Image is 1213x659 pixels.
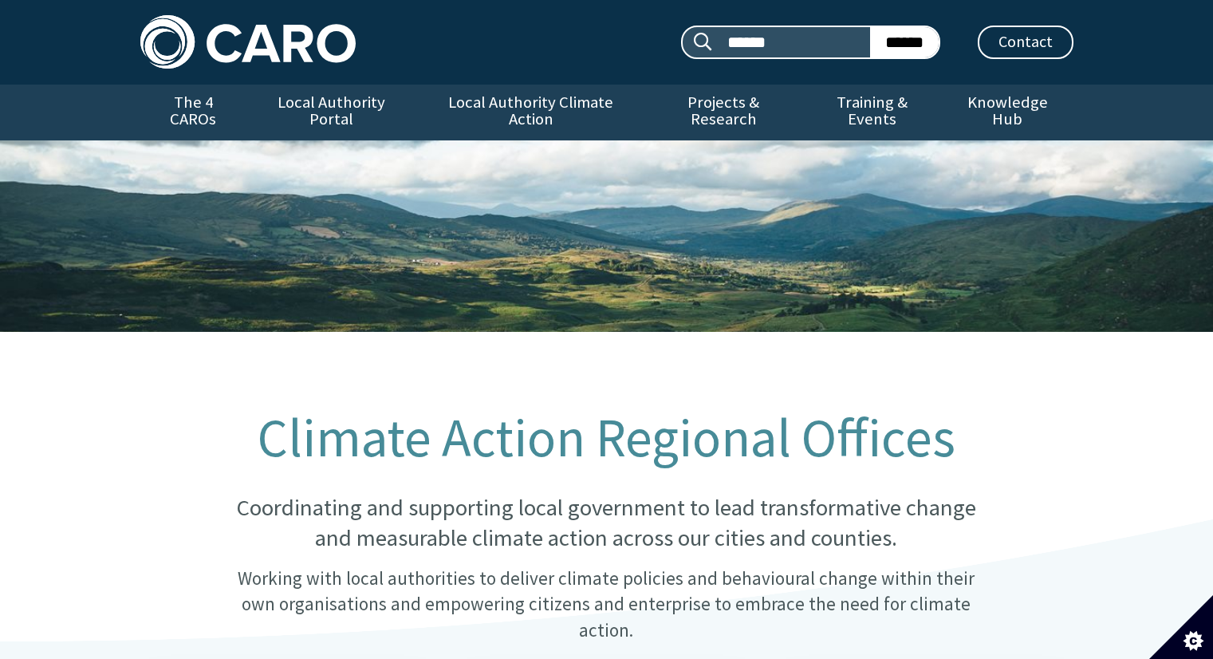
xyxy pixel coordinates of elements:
[140,15,356,69] img: Caro logo
[1149,595,1213,659] button: Set cookie preferences
[219,493,993,553] p: Coordinating and supporting local government to lead transformative change and measurable climate...
[219,566,993,643] p: Working with local authorities to deliver climate policies and behavioural change within their ow...
[978,26,1073,59] a: Contact
[802,85,942,140] a: Training & Events
[246,85,417,140] a: Local Authority Portal
[942,85,1073,140] a: Knowledge Hub
[644,85,802,140] a: Projects & Research
[140,85,246,140] a: The 4 CAROs
[417,85,644,140] a: Local Authority Climate Action
[219,408,993,468] h1: Climate Action Regional Offices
